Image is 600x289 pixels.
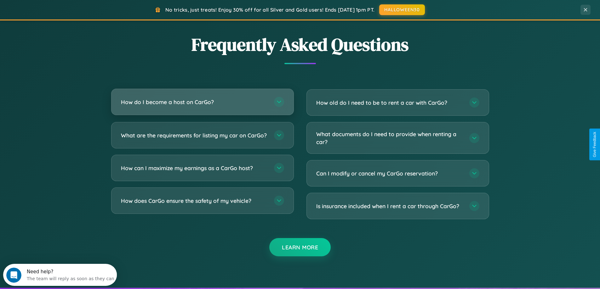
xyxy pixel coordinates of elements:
[316,130,463,146] h3: What documents do I need to provide when renting a car?
[592,132,597,157] div: Give Feedback
[3,264,117,286] iframe: Intercom live chat discovery launcher
[3,3,117,20] div: Open Intercom Messenger
[165,7,374,13] span: No tricks, just treats! Enjoy 30% off for all Silver and Gold users! Ends [DATE] 1pm PT.
[121,98,268,106] h3: How do I become a host on CarGo?
[379,4,425,15] button: HALLOWEEN30
[121,131,268,139] h3: What are the requirements for listing my car on CarGo?
[121,197,268,205] h3: How does CarGo ensure the safety of my vehicle?
[6,268,21,283] iframe: Intercom live chat
[111,32,489,57] h2: Frequently Asked Questions
[121,164,268,172] h3: How can I maximize my earnings as a CarGo host?
[24,5,111,10] div: Need help?
[316,99,463,107] h3: How old do I need to be to rent a car with CarGo?
[24,10,111,17] div: The team will reply as soon as they can
[316,170,463,177] h3: Can I modify or cancel my CarGo reservation?
[269,238,331,256] button: Learn More
[316,202,463,210] h3: Is insurance included when I rent a car through CarGo?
